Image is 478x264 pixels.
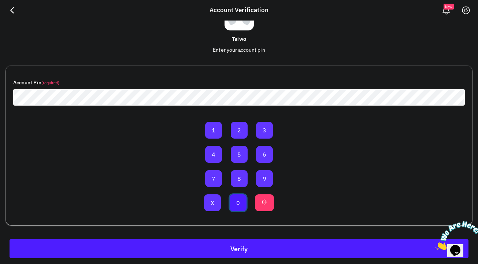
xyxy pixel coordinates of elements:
[206,5,272,15] div: Account Verification
[231,122,248,139] button: 2
[13,79,59,87] label: Account Pin
[230,194,247,211] button: 0
[256,122,273,139] button: 3
[41,80,60,85] small: (required)
[433,218,478,253] iframe: chat widget
[256,146,273,163] button: 6
[6,36,472,43] h6: Taiwo
[256,170,273,187] button: 9
[3,3,48,32] img: Chat attention grabber
[205,122,222,139] button: 1
[231,146,248,163] button: 5
[205,170,222,187] button: 7
[205,146,222,163] button: 4
[10,239,468,258] button: Verify
[231,170,248,187] button: 8
[444,4,454,10] span: New
[213,47,265,53] span: Enter your account pin
[204,194,221,211] button: X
